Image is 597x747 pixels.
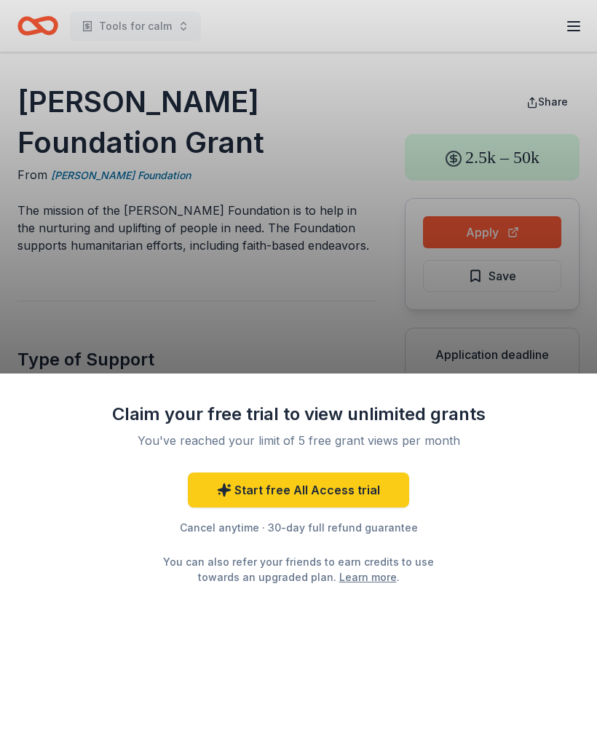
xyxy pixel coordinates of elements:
[109,403,488,426] div: Claim your free trial to view unlimited grants
[127,432,470,449] div: You've reached your limit of 5 free grant views per month
[150,554,447,585] div: You can also refer your friends to earn credits to use towards an upgraded plan. .
[339,569,397,585] a: Learn more
[109,519,488,537] div: Cancel anytime · 30-day full refund guarantee
[188,473,409,507] a: Start free All Access trial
